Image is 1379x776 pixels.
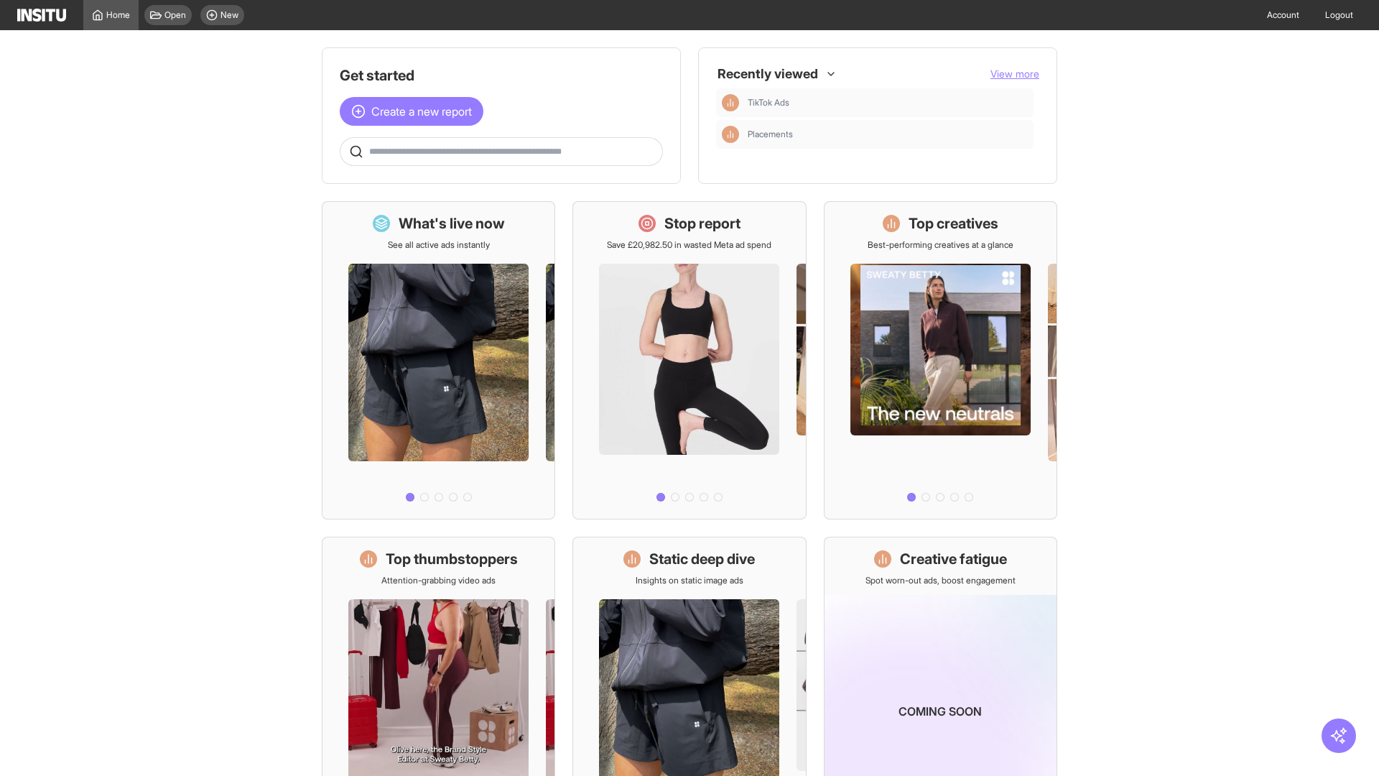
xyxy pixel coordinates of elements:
[868,239,1013,251] p: Best-performing creatives at a glance
[748,97,789,108] span: TikTok Ads
[388,239,490,251] p: See all active ads instantly
[722,94,739,111] div: Insights
[399,213,505,234] h1: What's live now
[748,129,793,140] span: Placements
[220,9,238,21] span: New
[990,68,1039,80] span: View more
[909,213,998,234] h1: Top creatives
[572,201,806,519] a: Stop reportSave £20,982.50 in wasted Meta ad spend
[990,67,1039,81] button: View more
[636,575,743,586] p: Insights on static image ads
[322,201,555,519] a: What's live nowSee all active ads instantly
[386,549,518,569] h1: Top thumbstoppers
[381,575,496,586] p: Attention-grabbing video ads
[824,201,1057,519] a: Top creativesBest-performing creatives at a glance
[340,97,483,126] button: Create a new report
[106,9,130,21] span: Home
[722,126,739,143] div: Insights
[164,9,186,21] span: Open
[371,103,472,120] span: Create a new report
[607,239,771,251] p: Save £20,982.50 in wasted Meta ad spend
[649,549,755,569] h1: Static deep dive
[340,65,663,86] h1: Get started
[664,213,740,234] h1: Stop report
[748,129,1028,140] span: Placements
[17,9,66,22] img: Logo
[748,97,1028,108] span: TikTok Ads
